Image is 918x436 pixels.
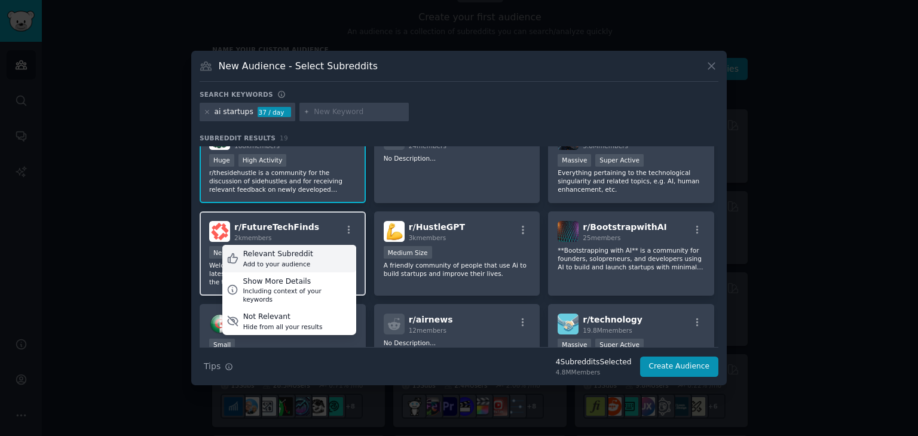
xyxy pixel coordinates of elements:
span: r/ FutureTechFinds [234,222,319,232]
div: ai startups [215,107,253,118]
div: Huge [209,154,234,167]
span: r/ airnews [409,315,453,324]
div: Small [209,339,235,351]
span: 19 [280,134,288,142]
div: Add to your audience [243,260,313,268]
img: HustleGPT [384,221,405,242]
div: Not Relevant [243,312,323,323]
span: r/ BootstrapwithAI [583,222,666,232]
p: **Bootstrapping with AI** is a community for founders, solopreneurs, and developers using AI to b... [558,246,705,271]
div: Relevant Subreddit [243,249,313,260]
div: Including context of your keywords [243,287,351,303]
div: Massive [558,339,591,351]
input: New Keyword [314,107,405,118]
div: 37 / day [258,107,291,118]
div: High Activity [238,154,287,167]
p: No Description... [384,339,531,347]
div: Super Active [595,154,644,167]
div: 4.8M Members [556,368,632,376]
img: DzairTech [209,314,230,334]
div: New [209,246,231,259]
span: 2k members [234,234,272,241]
img: technology [558,314,579,334]
button: Tips [200,356,237,377]
h3: Search keywords [200,90,273,99]
span: 3k members [409,234,446,241]
img: FutureTechFinds [209,221,230,242]
span: Subreddit Results [200,134,276,142]
p: Welcome to FutureTechFinds! We share the latest AI tools and startups that are changing the tech ... [209,261,356,286]
p: No Description... [384,154,531,162]
div: Massive [558,154,591,167]
h3: New Audience - Select Subreddits [219,60,378,72]
img: BootstrapwithAI [558,221,579,242]
div: Hide from all your results [243,323,323,331]
div: Show More Details [243,277,351,287]
div: Medium Size [384,246,432,259]
div: Super Active [595,339,644,351]
span: 19.8M members [583,327,632,334]
span: 25 members [583,234,620,241]
p: A friendly community of people that use Ai to build startups and improve their lives. [384,261,531,278]
span: r/ HustleGPT [409,222,465,232]
span: r/ technology [583,315,642,324]
p: r/thesidehustle is a community for the discussion of sidehustles and for receiving relevant feedb... [209,168,356,194]
button: Create Audience [640,357,719,377]
span: Tips [204,360,221,373]
p: Everything pertaining to the technological singularity and related topics, e.g. AI, human enhance... [558,168,705,194]
span: 12 members [409,327,446,334]
div: 4 Subreddit s Selected [556,357,632,368]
